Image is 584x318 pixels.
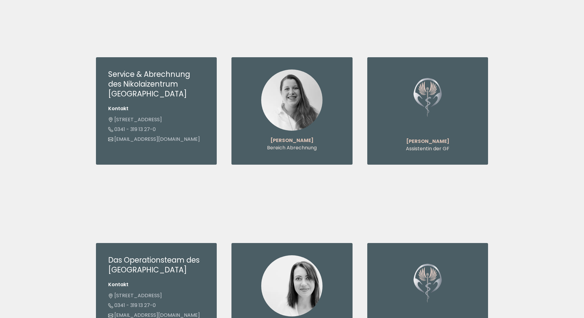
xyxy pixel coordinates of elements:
[108,281,205,288] li: Kontakt
[108,116,162,123] a: [STREET_ADDRESS]
[108,292,162,299] a: [STREET_ADDRESS]
[380,145,476,152] p: Assistentin der GF
[108,69,205,99] h3: Service & Abrechnung des Nikolaizentrum [GEOGRAPHIC_DATA]
[244,137,340,144] p: [PERSON_NAME]
[399,69,457,125] img: Anabell Blomenkamp - Assistentin der GF
[108,126,156,133] a: 0341 - 319 13 27-0
[108,136,200,143] a: [EMAIL_ADDRESS][DOMAIN_NAME]
[261,69,323,131] img: Stephanie Naumann - Bereich Abrechnung
[108,255,205,275] h3: Das Operationsteam des [GEOGRAPHIC_DATA]
[108,302,156,309] a: 0341 - 319 13 27-0
[380,138,476,145] p: [PERSON_NAME]
[261,255,323,316] img: Nicole Dietzsch - Leitung OP
[244,144,340,152] p: Bereich Abrechnung
[108,105,205,112] li: Kontakt
[399,255,457,311] img: Isabelle Göring - Operationssaal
